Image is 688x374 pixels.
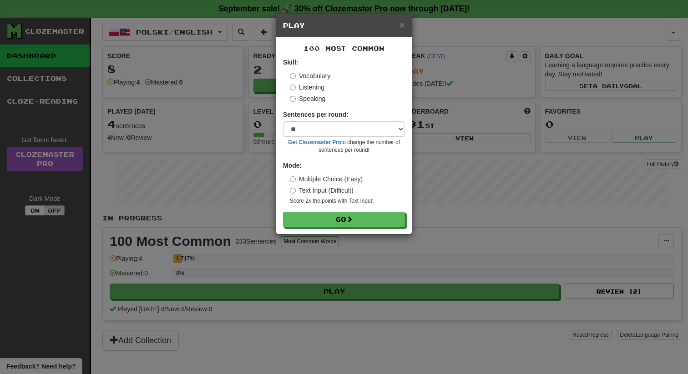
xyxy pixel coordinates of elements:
input: Multiple Choice (Easy) [290,176,296,182]
input: Vocabulary [290,73,296,79]
span: × [400,20,405,30]
h5: Play [283,21,405,30]
small: to change the number of sentences per round! [283,139,405,154]
a: Get Clozemaster Pro [288,139,341,145]
label: Speaking [290,94,325,103]
label: Multiple Choice (Easy) [290,175,363,184]
input: Listening [290,85,296,90]
label: Vocabulary [290,71,330,80]
label: Text Input (Difficult) [290,186,354,195]
button: Close [400,20,405,30]
input: Speaking [290,96,296,102]
strong: Skill: [283,59,298,66]
span: 100 Most Common [304,45,384,52]
label: Listening [290,83,324,92]
input: Text Input (Difficult) [290,188,296,194]
strong: Mode: [283,162,302,169]
small: Score 2x the points with Text Input ! [290,197,405,205]
label: Sentences per round: [283,110,349,119]
button: Go [283,212,405,227]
